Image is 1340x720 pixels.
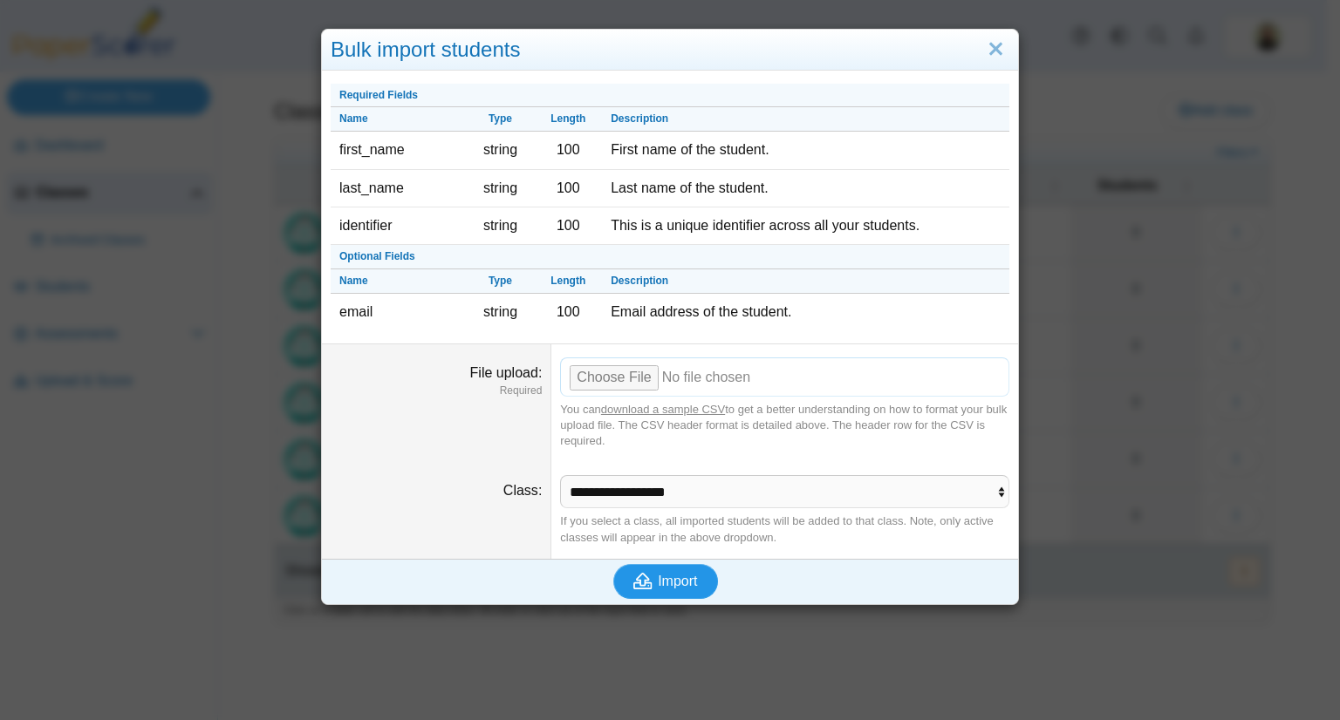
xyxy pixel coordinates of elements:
[602,170,1009,207] td: Last name of the student.
[560,513,1009,545] div: If you select a class, all imported students will be added to that class. Note, only active class...
[534,170,602,207] td: 100
[534,294,602,330] td: 100
[331,245,1009,269] th: Optional Fields
[534,269,602,294] th: Length
[602,132,1009,169] td: First name of the student.
[467,294,535,330] td: string
[322,30,1018,71] div: Bulk import students
[467,269,535,294] th: Type
[602,107,1009,132] th: Description
[467,170,535,207] td: string
[331,170,467,207] td: last_name
[601,403,725,416] a: download a sample CSV
[467,132,535,169] td: string
[534,107,602,132] th: Length
[331,132,467,169] td: first_name
[534,207,602,245] td: 100
[982,35,1009,65] a: Close
[602,207,1009,245] td: This is a unique identifier across all your students.
[534,132,602,169] td: 100
[613,564,718,599] button: Import
[503,483,542,498] label: Class
[331,269,467,294] th: Name
[560,402,1009,450] div: You can to get a better understanding on how to format your bulk upload file. The CSV header form...
[331,384,542,398] dfn: Required
[331,84,1009,108] th: Required Fields
[331,107,467,132] th: Name
[467,207,535,245] td: string
[602,294,1009,330] td: Email address of the student.
[331,207,467,245] td: identifier
[658,574,697,588] span: Import
[331,294,467,330] td: email
[467,107,535,132] th: Type
[470,365,543,380] label: File upload
[602,269,1009,294] th: Description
